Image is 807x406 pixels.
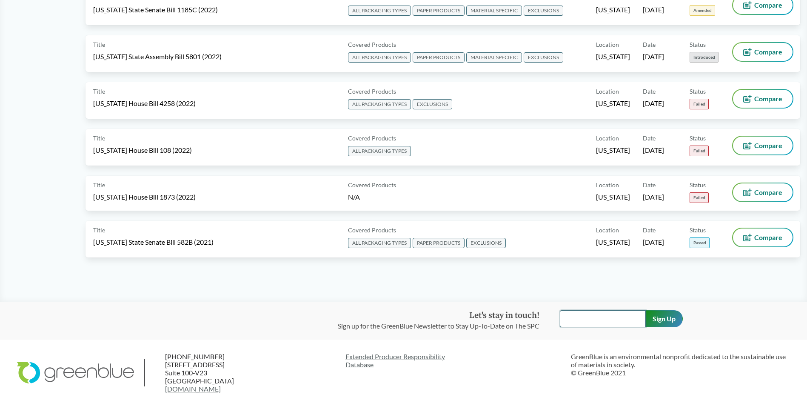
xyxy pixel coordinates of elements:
span: MATERIAL SPECIFIC [466,6,522,16]
span: PAPER PRODUCTS [413,6,465,16]
span: Covered Products [348,87,396,96]
span: Location [596,226,619,234]
span: [US_STATE] [596,146,630,155]
span: [US_STATE] [596,192,630,202]
span: Date [643,226,656,234]
span: Covered Products [348,226,396,234]
span: Introduced [690,52,719,63]
p: GreenBlue is an environmental nonprofit dedicated to the sustainable use of materials in society.... [571,352,790,377]
span: Passed [690,237,710,248]
span: Title [93,40,105,49]
span: Date [643,87,656,96]
span: [US_STATE] House Bill 108 (2022) [93,146,192,155]
input: Sign Up [645,310,683,327]
span: [DATE] [643,237,664,247]
a: [DOMAIN_NAME] [165,385,221,393]
span: Failed [690,146,709,156]
span: [DATE] [643,5,664,14]
span: ALL PACKAGING TYPES [348,238,411,248]
span: [US_STATE] State Senate Bill 582B (2021) [93,237,214,247]
button: Compare [733,229,793,246]
span: [US_STATE] State Senate Bill 1185C (2022) [93,5,218,14]
span: Covered Products [348,40,396,49]
span: ALL PACKAGING TYPES [348,146,411,156]
span: MATERIAL SPECIFIC [466,52,522,63]
span: Compare [754,2,782,9]
span: ALL PACKAGING TYPES [348,6,411,16]
a: Extended Producer ResponsibilityDatabase [345,352,565,369]
span: Compare [754,189,782,196]
span: [DATE] [643,52,664,61]
span: Status [690,226,706,234]
span: Covered Products [348,180,396,189]
span: EXCLUSIONS [413,99,452,109]
span: Covered Products [348,134,396,143]
span: EXCLUSIONS [524,52,563,63]
span: ALL PACKAGING TYPES [348,52,411,63]
span: ALL PACKAGING TYPES [348,99,411,109]
span: Status [690,87,706,96]
span: Title [93,87,105,96]
span: Date [643,40,656,49]
span: [DATE] [643,146,664,155]
span: [US_STATE] [596,52,630,61]
span: Compare [754,142,782,149]
span: EXCLUSIONS [466,238,506,248]
span: Title [93,226,105,234]
span: [US_STATE] State Assembly Bill 5801 (2022) [93,52,222,61]
span: Compare [754,95,782,102]
span: Date [643,134,656,143]
span: [US_STATE] House Bill 4258 (2022) [93,99,196,108]
span: Title [93,134,105,143]
span: PAPER PRODUCTS [413,238,465,248]
span: [US_STATE] [596,99,630,108]
button: Compare [733,90,793,108]
span: Status [690,134,706,143]
span: Failed [690,99,709,109]
button: Compare [733,43,793,61]
span: N/A [348,193,360,201]
button: Compare [733,183,793,201]
span: [US_STATE] [596,5,630,14]
strong: Let's stay in touch! [469,310,539,321]
p: [PHONE_NUMBER] [STREET_ADDRESS] Suite 100-V23 [GEOGRAPHIC_DATA] [165,352,268,393]
span: Location [596,180,619,189]
span: Compare [754,234,782,241]
p: Sign up for the GreenBlue Newsletter to Stay Up-To-Date on The SPC [338,321,539,331]
span: Location [596,40,619,49]
span: Status [690,180,706,189]
span: Status [690,40,706,49]
span: Title [93,180,105,189]
span: Amended [690,5,715,16]
span: EXCLUSIONS [524,6,563,16]
span: Failed [690,192,709,203]
span: Date [643,180,656,189]
span: Location [596,134,619,143]
span: PAPER PRODUCTS [413,52,465,63]
span: Compare [754,49,782,55]
button: Compare [733,137,793,154]
span: [US_STATE] [596,237,630,247]
span: [DATE] [643,192,664,202]
span: [DATE] [643,99,664,108]
span: Location [596,87,619,96]
span: [US_STATE] House Bill 1873 (2022) [93,192,196,202]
